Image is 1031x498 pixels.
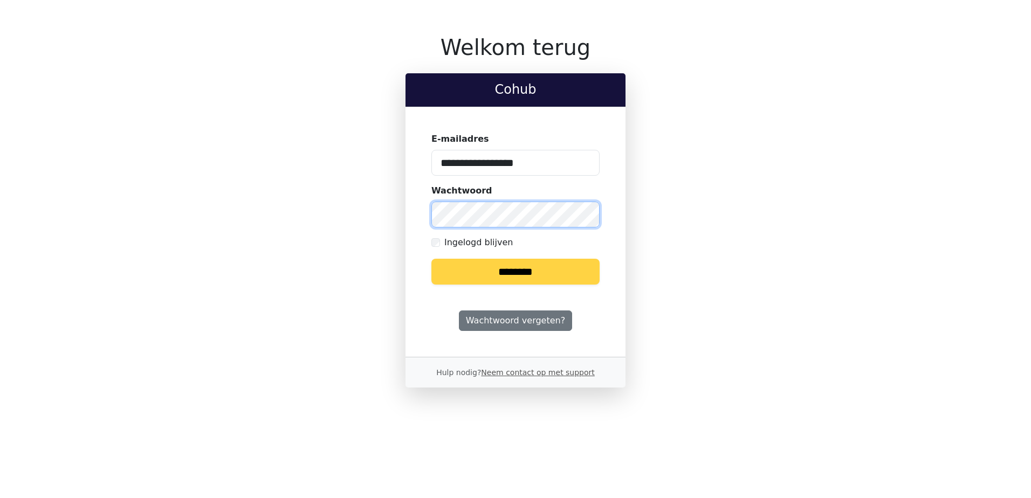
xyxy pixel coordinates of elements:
[444,236,513,249] label: Ingelogd blijven
[459,310,572,331] a: Wachtwoord vergeten?
[431,133,489,146] label: E-mailadres
[481,368,594,377] a: Neem contact op met support
[405,34,626,60] h1: Welkom terug
[431,184,492,197] label: Wachtwoord
[436,368,595,377] small: Hulp nodig?
[414,82,617,98] h2: Cohub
